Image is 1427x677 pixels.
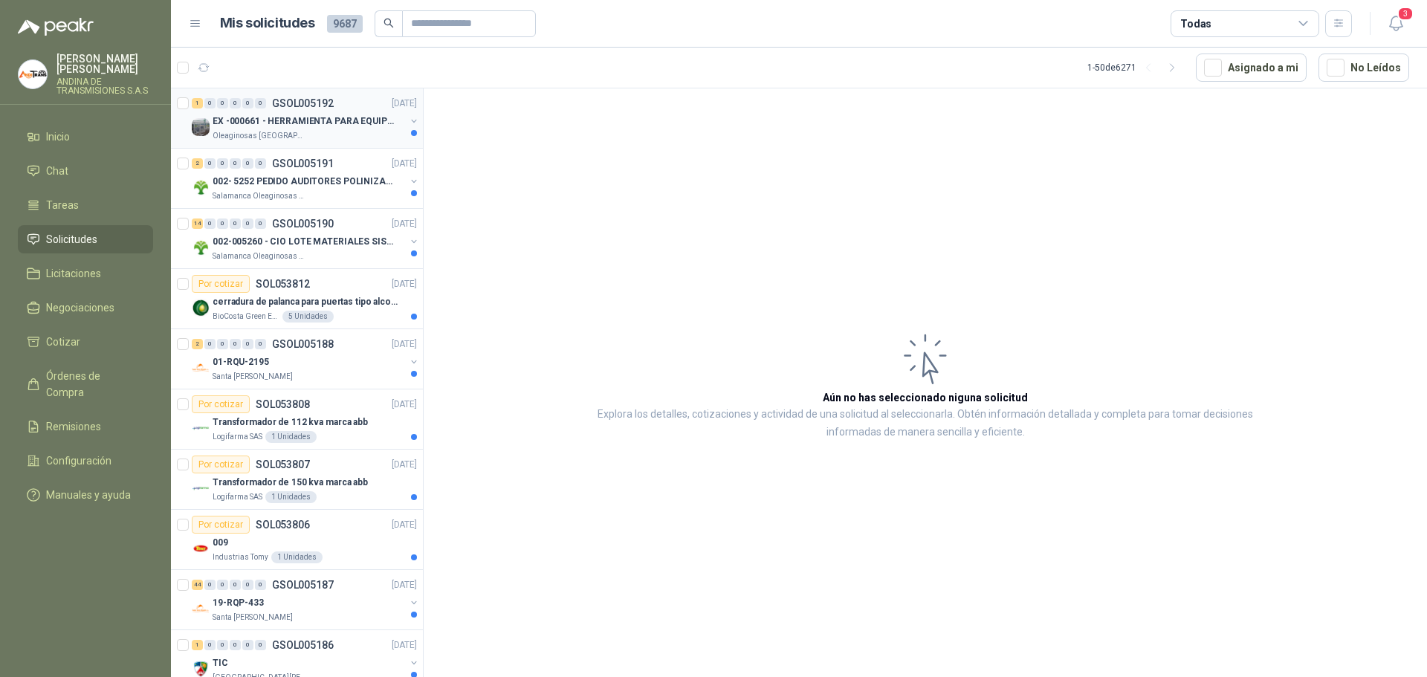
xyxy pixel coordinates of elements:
[255,640,266,650] div: 0
[18,447,153,475] a: Configuración
[217,339,228,349] div: 0
[213,250,306,262] p: Salamanca Oleaginosas SAS
[46,163,68,179] span: Chat
[272,218,334,229] p: GSOL005190
[213,656,228,670] p: TIC
[213,612,293,623] p: Santa [PERSON_NAME]
[56,54,153,74] p: [PERSON_NAME] [PERSON_NAME]
[242,339,253,349] div: 0
[204,640,216,650] div: 0
[18,191,153,219] a: Tareas
[392,638,417,652] p: [DATE]
[46,334,80,350] span: Cotizar
[213,311,279,323] p: BioCosta Green Energy S.A.S
[213,175,398,189] p: 002- 5252 PEDIDO AUDITORES POLINIZACIÓN
[192,275,250,293] div: Por cotizar
[171,269,423,329] a: Por cotizarSOL053812[DATE] Company Logocerradura de palanca para puertas tipo alcoba marca yaleBi...
[230,218,241,229] div: 0
[192,335,420,383] a: 2 0 0 0 0 0 GSOL005188[DATE] Company Logo01-RQU-2195Santa [PERSON_NAME]
[1087,56,1184,80] div: 1 - 50 de 6271
[256,459,310,470] p: SOL053807
[272,640,334,650] p: GSOL005186
[213,190,306,202] p: Salamanca Oleaginosas SAS
[230,640,241,650] div: 0
[18,225,153,253] a: Solicitudes
[46,265,101,282] span: Licitaciones
[272,98,334,108] p: GSOL005192
[192,395,250,413] div: Por cotizar
[192,118,210,136] img: Company Logo
[217,98,228,108] div: 0
[171,450,423,510] a: Por cotizarSOL053807[DATE] Company LogoTransformador de 150 kva marca abbLogifarma SAS1 Unidades
[572,406,1278,441] p: Explora los detalles, cotizaciones y actividad de una solicitud al seleccionarla. Obtén informaci...
[1180,16,1211,32] div: Todas
[242,580,253,590] div: 0
[192,158,203,169] div: 2
[204,218,216,229] div: 0
[230,339,241,349] div: 0
[242,158,253,169] div: 0
[230,98,241,108] div: 0
[18,412,153,441] a: Remisiones
[392,217,417,231] p: [DATE]
[46,197,79,213] span: Tareas
[1318,54,1409,82] button: No Leídos
[204,158,216,169] div: 0
[192,600,210,618] img: Company Logo
[230,580,241,590] div: 0
[392,337,417,352] p: [DATE]
[192,178,210,196] img: Company Logo
[392,157,417,171] p: [DATE]
[217,158,228,169] div: 0
[213,355,269,369] p: 01-RQU-2195
[192,299,210,317] img: Company Logo
[213,371,293,383] p: Santa [PERSON_NAME]
[392,578,417,592] p: [DATE]
[392,458,417,472] p: [DATE]
[255,158,266,169] div: 0
[19,60,47,88] img: Company Logo
[242,98,253,108] div: 0
[192,94,420,142] a: 1 0 0 0 0 0 GSOL005192[DATE] Company LogoEX -000661 - HERRAMIENTA PARA EQUIPO MECANICO PLANOleagi...
[192,419,210,437] img: Company Logo
[192,215,420,262] a: 14 0 0 0 0 0 GSOL005190[DATE] Company Logo002-005260 - CIO LOTE MATERIALES SISTEMA HIDRAULICSalam...
[392,277,417,291] p: [DATE]
[272,158,334,169] p: GSOL005191
[1382,10,1409,37] button: 3
[256,519,310,530] p: SOL053806
[213,295,398,309] p: cerradura de palanca para puertas tipo alcoba marca yale
[256,279,310,289] p: SOL053812
[213,536,228,550] p: 009
[18,362,153,406] a: Órdenes de Compra
[204,98,216,108] div: 0
[213,235,398,249] p: 002-005260 - CIO LOTE MATERIALES SISTEMA HIDRAULIC
[18,123,153,151] a: Inicio
[18,328,153,356] a: Cotizar
[255,339,266,349] div: 0
[272,339,334,349] p: GSOL005188
[46,129,70,145] span: Inicio
[213,551,268,563] p: Industrias Tomy
[192,98,203,108] div: 1
[171,510,423,570] a: Por cotizarSOL053806[DATE] Company Logo009Industrias Tomy1 Unidades
[327,15,363,33] span: 9687
[171,389,423,450] a: Por cotizarSOL053808[DATE] Company LogoTransformador de 112 kva marca abbLogifarma SAS1 Unidades
[46,299,114,316] span: Negociaciones
[213,114,398,129] p: EX -000661 - HERRAMIENTA PARA EQUIPO MECANICO PLAN
[192,456,250,473] div: Por cotizar
[1196,54,1307,82] button: Asignado a mi
[265,431,317,443] div: 1 Unidades
[282,311,334,323] div: 5 Unidades
[823,389,1028,406] h3: Aún no has seleccionado niguna solicitud
[213,596,264,610] p: 19-RQP-433
[217,640,228,650] div: 0
[192,239,210,256] img: Company Logo
[242,218,253,229] div: 0
[56,77,153,95] p: ANDINA DE TRANSMISIONES S.A.S
[255,218,266,229] div: 0
[192,155,420,202] a: 2 0 0 0 0 0 GSOL005191[DATE] Company Logo002- 5252 PEDIDO AUDITORES POLINIZACIÓNSalamanca Oleagin...
[192,576,420,623] a: 44 0 0 0 0 0 GSOL005187[DATE] Company Logo19-RQP-433Santa [PERSON_NAME]
[217,580,228,590] div: 0
[255,580,266,590] div: 0
[392,518,417,532] p: [DATE]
